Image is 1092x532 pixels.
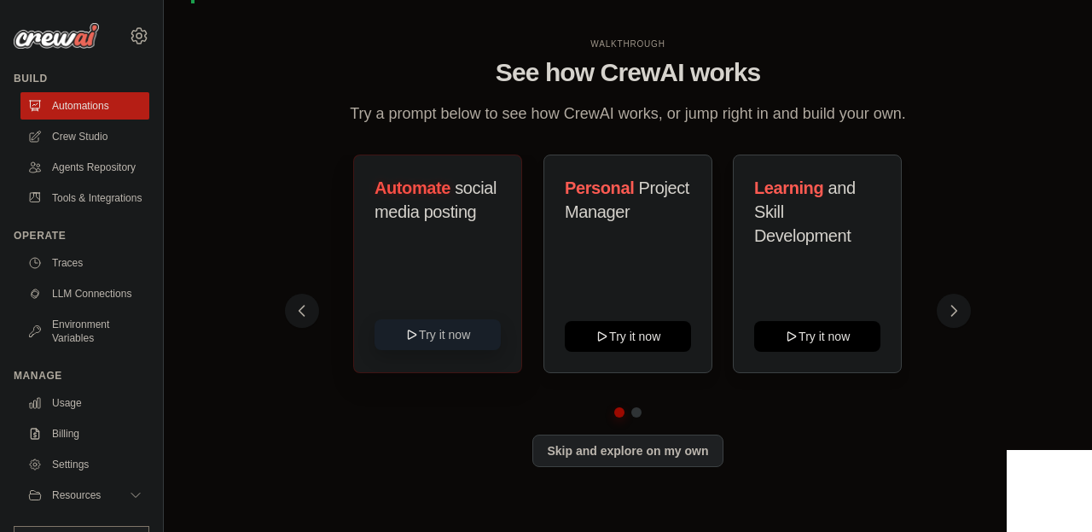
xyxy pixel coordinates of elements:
span: Resources [52,488,101,502]
button: Try it now [565,321,691,352]
div: WALKTHROUGH [299,38,956,50]
div: Build [14,72,149,85]
iframe: Chat Widget [1007,450,1092,532]
div: Manage [14,369,149,383]
p: Try a prompt below to see how CrewAI works, or jump right in and build your own. [341,102,915,126]
span: and Skill Development [754,178,856,245]
span: Project Manager [565,178,689,221]
a: Billing [20,420,149,447]
a: Traces [20,249,149,277]
h1: See how CrewAI works [299,57,956,88]
a: Settings [20,451,149,478]
button: Try it now [375,319,501,350]
img: Logo [14,23,99,49]
a: Agents Repository [20,154,149,181]
button: Resources [20,482,149,509]
span: Personal [565,178,634,197]
a: Tools & Integrations [20,184,149,212]
span: social media posting [375,178,497,221]
div: Operate [14,229,149,243]
a: Usage [20,389,149,417]
button: Skip and explore on my own [532,435,723,467]
a: LLM Connections [20,280,149,307]
span: Automate [375,178,450,197]
a: Crew Studio [20,123,149,150]
span: Learning [754,178,823,197]
a: Automations [20,92,149,120]
button: Try it now [754,321,880,352]
a: Environment Variables [20,311,149,352]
